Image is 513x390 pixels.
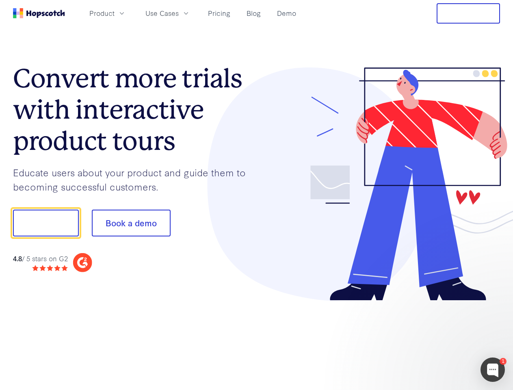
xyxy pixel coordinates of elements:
strong: 4.8 [13,253,22,263]
div: 1 [500,358,507,365]
h1: Convert more trials with interactive product tours [13,63,257,156]
a: Pricing [205,6,234,20]
button: Show me! [13,210,79,236]
button: Product [84,6,131,20]
span: Use Cases [145,8,179,18]
div: / 5 stars on G2 [13,253,68,264]
a: Blog [243,6,264,20]
a: Home [13,8,65,18]
p: Educate users about your product and guide them to becoming successful customers. [13,165,257,193]
button: Free Trial [437,3,500,24]
button: Book a demo [92,210,171,236]
button: Use Cases [141,6,195,20]
span: Product [89,8,115,18]
a: Demo [274,6,299,20]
